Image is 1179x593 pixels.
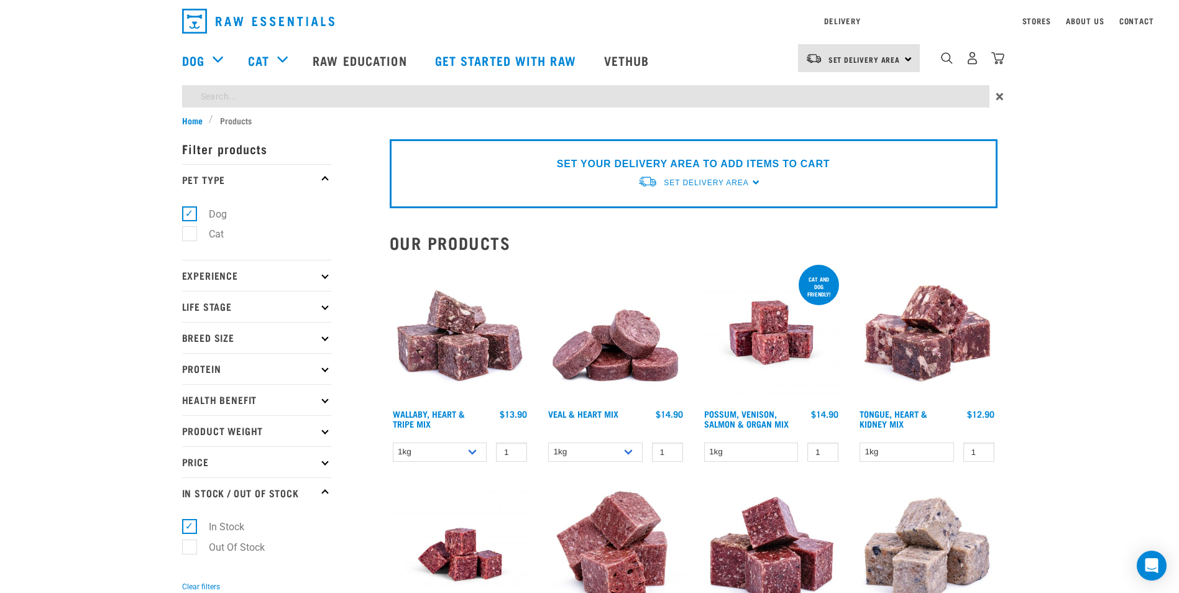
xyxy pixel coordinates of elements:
input: 1 [496,443,527,462]
a: Home [182,114,209,127]
p: Filter products [182,133,331,164]
p: Breed Size [182,322,331,353]
span: Home [182,114,203,127]
p: Health Benefit [182,384,331,415]
a: Get started with Raw [423,35,592,85]
label: Out Of Stock [189,540,270,555]
label: In Stock [189,519,249,535]
a: Possum, Venison, Salmon & Organ Mix [704,411,789,426]
a: Wallaby, Heart & Tripe Mix [393,411,465,426]
span: Set Delivery Area [664,178,748,187]
div: cat and dog friendly! [799,270,839,303]
a: Vethub [592,35,665,85]
nav: breadcrumbs [182,114,998,127]
a: Raw Education [300,35,422,85]
a: Tongue, Heart & Kidney Mix [860,411,927,426]
a: Dog [182,51,204,70]
a: About Us [1066,19,1104,23]
p: Life Stage [182,291,331,322]
input: Search... [182,85,989,108]
a: Cat [248,51,269,70]
label: Dog [189,206,232,222]
p: Price [182,446,331,477]
a: Delivery [824,19,860,23]
img: Possum Venison Salmon Organ 1626 [701,262,842,403]
label: Cat [189,226,229,242]
p: In Stock / Out Of Stock [182,477,331,508]
img: home-icon@2x.png [991,52,1004,65]
img: 1152 Veal Heart Medallions 01 [545,262,686,403]
input: 1 [807,443,838,462]
p: Product Weight [182,415,331,446]
span: Set Delivery Area [828,57,901,62]
img: user.png [966,52,979,65]
input: 1 [963,443,994,462]
a: Stores [1022,19,1052,23]
img: 1167 Tongue Heart Kidney Mix 01 [856,262,998,403]
button: Clear filters [182,581,220,592]
div: $14.90 [656,409,683,419]
img: 1174 Wallaby Heart Tripe Mix 01 [390,262,531,403]
input: 1 [652,443,683,462]
div: Open Intercom Messenger [1137,551,1167,581]
img: van-moving.png [805,53,822,64]
a: Veal & Heart Mix [548,411,618,416]
p: Pet Type [182,164,331,195]
div: $14.90 [811,409,838,419]
span: × [996,85,1004,108]
img: van-moving.png [638,175,658,188]
div: $12.90 [967,409,994,419]
a: Contact [1119,19,1154,23]
nav: dropdown navigation [172,4,1007,39]
img: home-icon-1@2x.png [941,52,953,64]
h2: Our Products [390,233,998,252]
p: Experience [182,260,331,291]
img: Raw Essentials Logo [182,9,334,34]
div: $13.90 [500,409,527,419]
p: SET YOUR DELIVERY AREA TO ADD ITEMS TO CART [557,157,830,172]
p: Protein [182,353,331,384]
